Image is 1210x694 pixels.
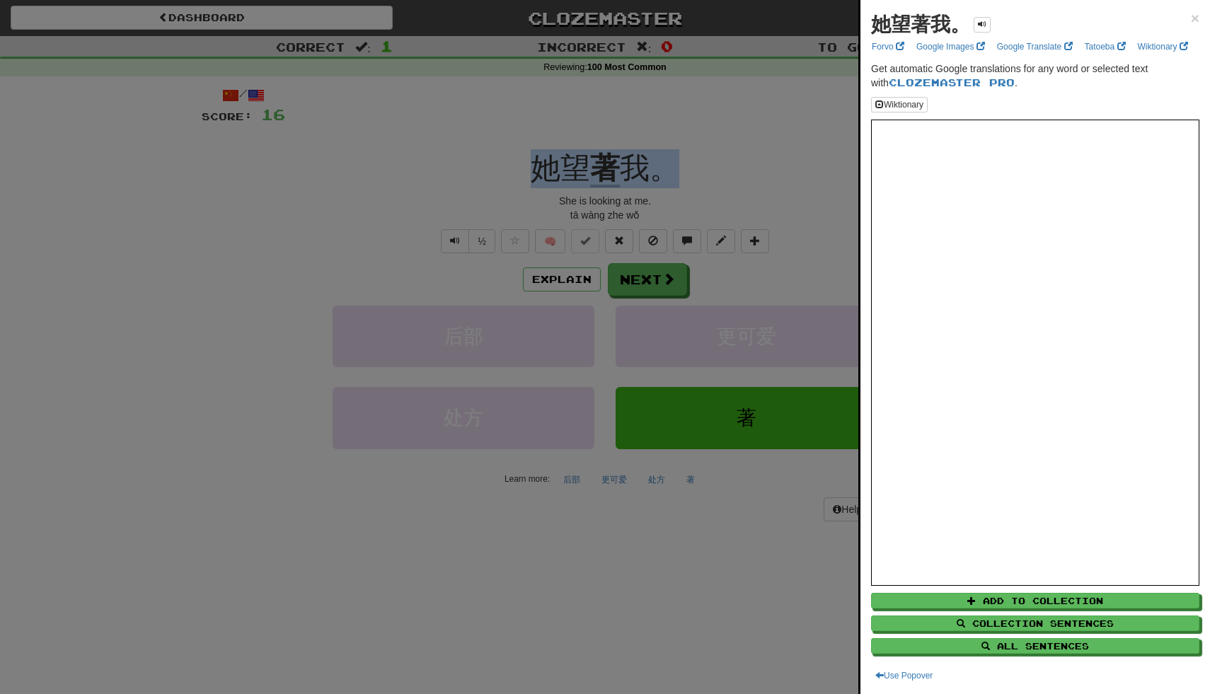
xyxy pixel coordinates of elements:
p: Get automatic Google translations for any word or selected text with . [871,62,1199,90]
button: Add to Collection [871,593,1199,608]
a: Google Images [912,39,989,54]
a: Wiktionary [1134,39,1192,54]
button: Collection Sentences [871,615,1199,631]
a: Tatoeba [1081,39,1130,54]
a: Google Translate [993,39,1077,54]
a: Forvo [868,39,909,54]
button: Use Popover [871,668,937,683]
button: All Sentences [871,638,1199,654]
a: Clozemaster Pro [889,76,1015,88]
button: Wiktionary [871,97,928,112]
button: Close [1191,11,1199,25]
strong: 她望著我。 [871,13,970,35]
span: × [1191,10,1199,26]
